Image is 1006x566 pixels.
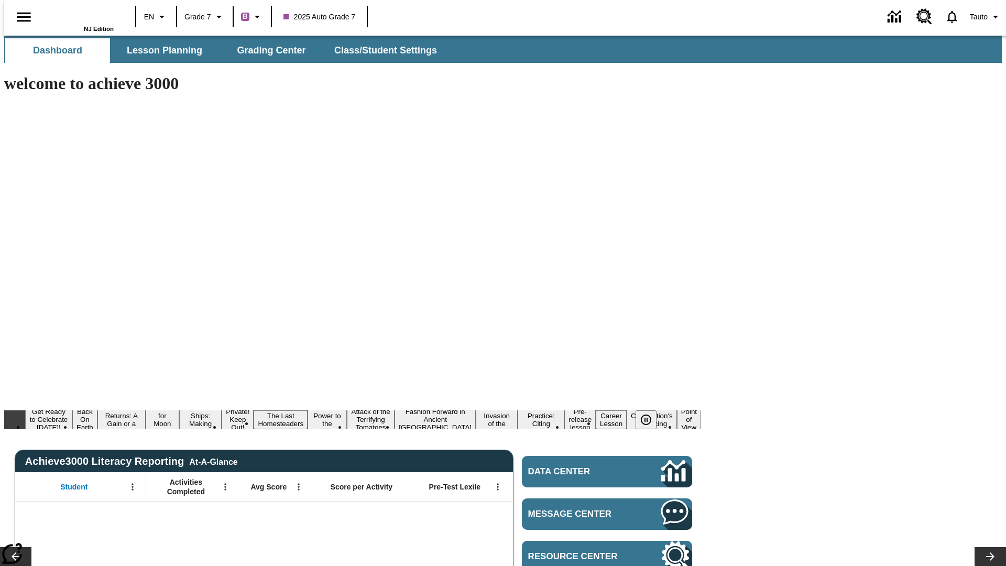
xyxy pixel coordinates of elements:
[636,410,667,429] div: Pause
[966,7,1006,26] button: Profile/Settings
[283,12,356,23] span: 2025 Auto Grade 7
[8,2,39,32] button: Open side menu
[522,498,692,530] a: Message Center
[4,74,701,93] h1: welcome to achieve 3000
[112,38,217,63] button: Lesson Planning
[395,406,476,433] button: Slide 10 Fashion Forward in Ancient Rome
[151,477,221,496] span: Activities Completed
[636,410,657,429] button: Pause
[476,402,518,437] button: Slide 11 The Invasion of the Free CD
[180,7,229,26] button: Grade: Grade 7, Select a grade
[528,466,626,477] span: Data Center
[33,45,82,57] span: Dashboard
[429,482,481,492] span: Pre-Test Lexile
[627,402,677,437] button: Slide 15 The Constitution's Balancing Act
[125,479,140,495] button: Open Menu
[222,406,254,433] button: Slide 6 Private! Keep Out!
[237,7,268,26] button: Boost Class color is purple. Change class color
[127,45,202,57] span: Lesson Planning
[243,10,248,23] span: B
[975,547,1006,566] button: Lesson carousel, Next
[970,12,988,23] span: Tauto
[250,482,287,492] span: Avg Score
[46,5,114,26] a: Home
[179,402,222,437] button: Slide 5 Cruise Ships: Making Waves
[522,456,692,487] a: Data Center
[189,455,237,467] div: At-A-Glance
[326,38,445,63] button: Class/Student Settings
[97,402,146,437] button: Slide 3 Free Returns: A Gain or a Drain?
[72,406,97,433] button: Slide 2 Back On Earth
[881,3,910,31] a: Data Center
[490,479,506,495] button: Open Menu
[4,36,1002,63] div: SubNavbar
[25,455,238,467] span: Achieve3000 Literacy Reporting
[5,38,110,63] button: Dashboard
[84,26,114,32] span: NJ Edition
[46,4,114,32] div: Home
[25,406,72,433] button: Slide 1 Get Ready to Celebrate Juneteenth!
[237,45,305,57] span: Grading Center
[518,402,564,437] button: Slide 12 Mixed Practice: Citing Evidence
[910,3,938,31] a: Resource Center, Will open in new tab
[146,402,179,437] button: Slide 4 Time for Moon Rules?
[677,406,701,433] button: Slide 16 Point of View
[139,7,173,26] button: Language: EN, Select a language
[596,410,627,429] button: Slide 14 Career Lesson
[528,551,630,562] span: Resource Center
[347,406,395,433] button: Slide 9 Attack of the Terrifying Tomatoes
[308,402,347,437] button: Slide 8 Solar Power to the People
[217,479,233,495] button: Open Menu
[291,479,307,495] button: Open Menu
[144,12,154,23] span: EN
[938,3,966,30] a: Notifications
[4,38,446,63] div: SubNavbar
[184,12,211,23] span: Grade 7
[334,45,437,57] span: Class/Student Settings
[331,482,393,492] span: Score per Activity
[219,38,324,63] button: Grading Center
[254,410,308,429] button: Slide 7 The Last Homesteaders
[60,482,88,492] span: Student
[528,509,630,519] span: Message Center
[564,406,596,433] button: Slide 13 Pre-release lesson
